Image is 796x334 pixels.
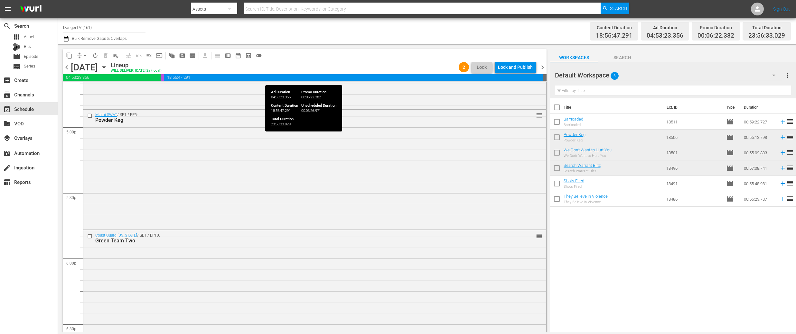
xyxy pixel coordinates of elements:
span: Week Calendar View [223,50,233,61]
span: auto_awesome_motion_outlined [169,52,175,59]
div: Total Duration [748,23,785,32]
span: Select an event to delete [100,50,111,61]
span: Episode [726,118,734,126]
span: input [156,52,163,59]
span: Asset [13,33,21,41]
td: 00:59:22.727 [741,114,777,130]
span: Copy Lineup [64,50,74,61]
span: 00:06:22.382 [161,74,164,81]
td: 00:55:12.798 [741,130,777,145]
span: calendar_view_week_outlined [225,52,231,59]
a: Barricaded [564,117,583,122]
div: Powder Keg [564,138,585,142]
span: 23:56:33.029 [748,32,785,40]
span: 00:06:22.382 [698,32,734,40]
span: reorder [786,118,794,125]
span: Asset [24,34,34,40]
div: We Don't Want to Hurt You [564,154,612,158]
span: Series [13,63,21,70]
div: Powder Keg [95,117,510,123]
span: Revert to Primary Episode [134,50,144,61]
span: reorder [536,112,542,119]
span: Schedule [3,105,11,113]
span: Create [3,77,11,84]
th: Title [564,98,663,116]
span: 04:53:23.356 [647,32,683,40]
td: 18501 [664,145,724,160]
span: preview_outlined [245,52,252,59]
span: Series [24,63,35,69]
span: Episode [726,133,734,141]
a: Coast Guard [US_STATE] [95,233,137,238]
span: reorder [786,195,794,203]
th: Type [722,98,740,116]
span: playlist_remove_outlined [113,52,119,59]
span: 2 [459,65,469,70]
span: toggle_off [256,52,262,59]
span: 6 [611,69,619,83]
svg: Add to Schedule [779,195,786,203]
span: Loop Content [90,50,100,61]
td: 00:57:08.741 [741,160,777,176]
span: View Backup [243,50,254,61]
div: WILL DELIVER: [DATE] 2a (local) [111,69,162,73]
span: Episode [726,195,734,203]
button: more_vert [783,68,791,83]
span: reorder [536,232,542,239]
span: Lock [474,64,490,71]
a: They Believe in Violence [564,194,608,199]
a: Search Warrant Blitz [564,163,601,168]
button: reorder [536,112,542,118]
div: Search Warrant Blitz [564,169,601,173]
div: / SE1 / EP10: [95,233,510,244]
span: 00:03:26.971 [543,74,547,81]
a: Miami SWAT [95,113,117,117]
span: Channels [3,91,11,99]
button: Search [601,3,629,14]
td: 18486 [664,191,724,207]
span: compress [76,52,83,59]
span: Overlays [3,134,11,142]
span: Create Series Block [187,50,198,61]
span: Search [598,54,647,62]
span: menu [4,5,12,13]
a: Sign Out [773,6,790,12]
span: Reports [3,178,11,186]
span: reorder [786,149,794,156]
span: Day Calendar View [210,49,223,62]
span: Episode [13,53,21,60]
span: pageview_outlined [179,52,185,59]
div: Default Workspace [555,66,782,84]
a: Powder Keg [564,132,585,137]
svg: Add to Schedule [779,149,786,156]
span: Ingestion [3,164,11,172]
svg: Add to Schedule [779,118,786,125]
span: reorder [786,164,794,172]
span: Month Calendar View [233,50,243,61]
span: reorder [786,179,794,187]
div: They Believe in Violence [564,200,608,204]
span: Refresh All Search Blocks [164,49,177,62]
span: Episode [726,180,734,187]
a: We Don't Want to Hurt You [564,148,612,152]
div: Shots Fired [564,185,584,189]
div: Barricaded [564,123,583,127]
span: 24 hours Lineup View is OFF [254,50,264,61]
div: Ad Duration [647,23,683,32]
span: chevron_left [63,63,71,71]
span: Episode [726,164,734,172]
td: 18511 [664,114,724,130]
span: VOD [3,120,11,128]
span: Fill episodes with ad slates [144,50,154,61]
span: 18:56:47.291 [596,32,632,40]
span: 18:56:47.291 [164,74,543,81]
div: Lineup [111,62,162,69]
div: / SE1 / EP5: [95,113,510,123]
span: menu_open [146,52,152,59]
td: 00:55:23.737 [741,191,777,207]
span: content_copy [66,52,72,59]
button: reorder [536,232,542,239]
span: Bulk Remove Gaps & Overlaps [71,36,127,41]
div: Content Duration [596,23,632,32]
svg: Add to Schedule [779,134,786,141]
